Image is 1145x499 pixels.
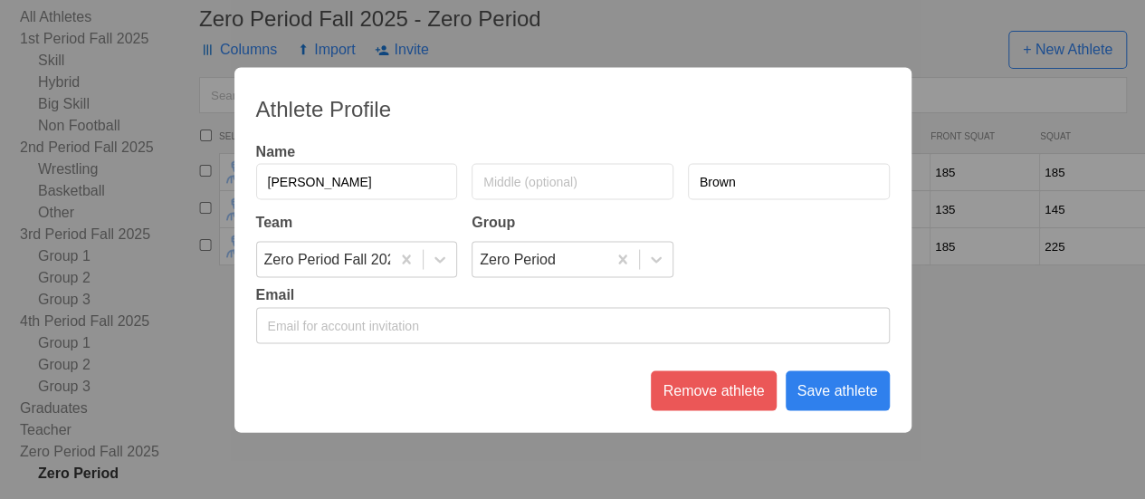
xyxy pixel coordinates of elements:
input: Email for account invitation [256,307,890,343]
div: Group [472,214,673,230]
div: Zero Period Fall 2025 [264,242,391,276]
input: First [256,163,458,199]
input: Middle (optional) [472,163,673,199]
div: Athlete Profile [256,96,890,121]
div: Zero Period [480,242,556,276]
input: Last [688,163,890,199]
div: Save athlete [786,370,890,410]
div: Team [256,214,458,230]
iframe: Chat Widget [1054,412,1145,499]
div: Name [256,143,890,159]
div: Remove athlete [651,370,776,410]
div: Email [256,286,890,302]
